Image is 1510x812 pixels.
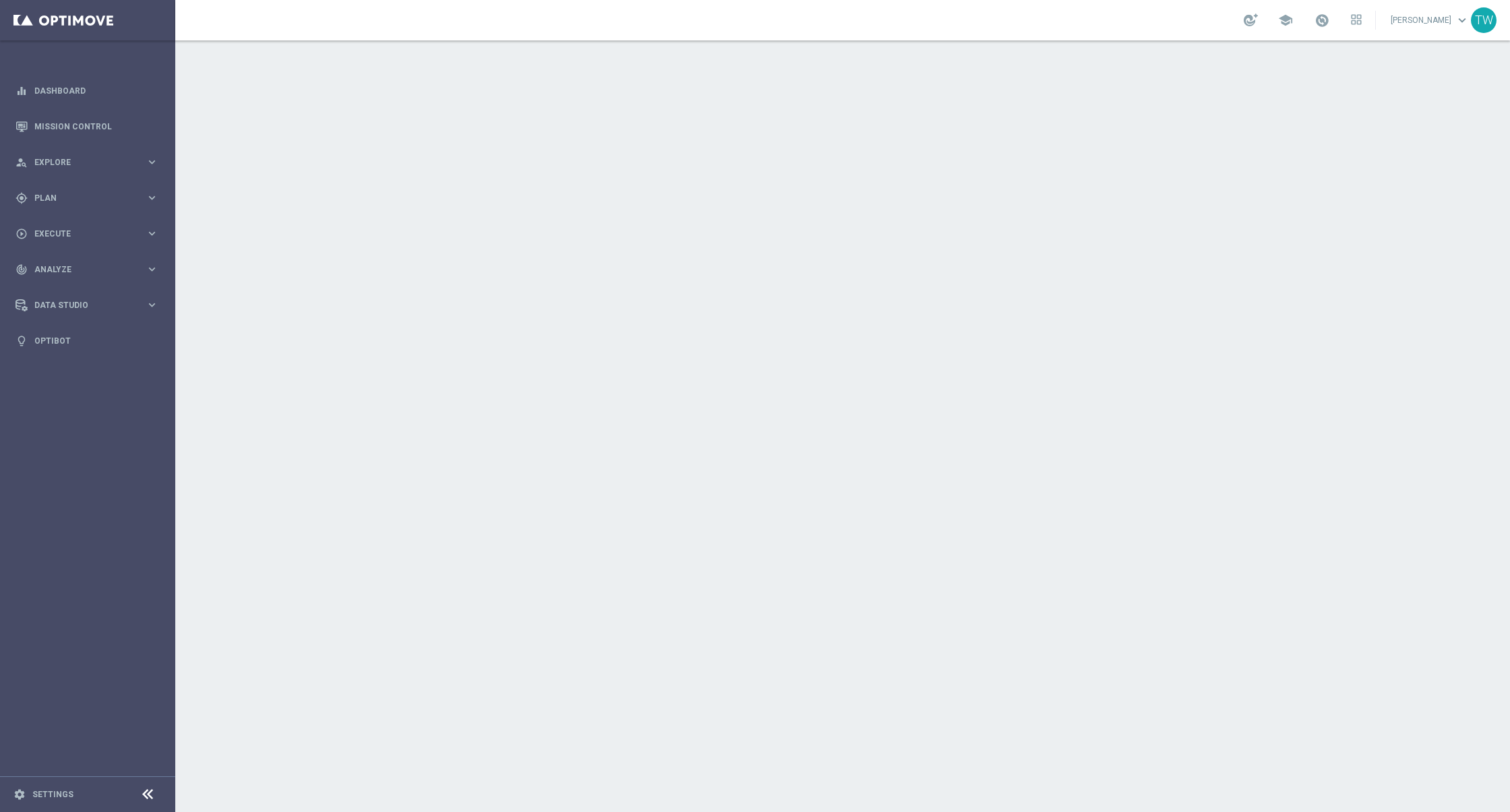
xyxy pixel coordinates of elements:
[16,192,146,204] div: Plan
[34,323,158,358] a: Optibot
[1389,10,1471,30] a: [PERSON_NAME]keyboard_arrow_down
[16,156,146,168] div: Explore
[34,266,146,274] span: Analyze
[15,86,159,96] button: equalizer Dashboard
[34,108,158,144] a: Mission Control
[15,121,159,132] button: Mission Control
[1471,7,1497,33] div: TW
[15,300,159,311] button: Data Studio keyboard_arrow_right
[15,193,159,204] button: gps_fixed Plan keyboard_arrow_right
[146,156,158,168] i: keyboard_arrow_right
[16,335,28,347] i: lightbulb
[146,227,158,240] i: keyboard_arrow_right
[34,230,146,238] span: Execute
[34,301,146,309] span: Data Studio
[16,228,146,240] div: Execute
[16,263,28,276] i: track_changes
[13,788,26,801] i: settings
[1278,13,1293,28] span: school
[16,108,158,144] div: Mission Control
[34,73,158,108] a: Dashboard
[146,299,158,311] i: keyboard_arrow_right
[16,192,28,204] i: gps_fixed
[16,85,28,97] i: equalizer
[16,156,28,168] i: person_search
[146,191,158,204] i: keyboard_arrow_right
[146,263,158,276] i: keyboard_arrow_right
[15,336,159,346] button: lightbulb Optibot
[15,228,159,239] button: play_circle_outline Execute keyboard_arrow_right
[1455,13,1470,28] span: keyboard_arrow_down
[16,323,158,358] div: Optibot
[16,73,158,108] div: Dashboard
[15,264,159,275] button: track_changes Analyze keyboard_arrow_right
[16,263,146,276] div: Analyze
[15,157,159,168] button: person_search Explore keyboard_arrow_right
[34,194,146,202] span: Plan
[32,790,73,799] a: Settings
[16,299,146,311] div: Data Studio
[16,228,28,240] i: play_circle_outline
[34,158,146,166] span: Explore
